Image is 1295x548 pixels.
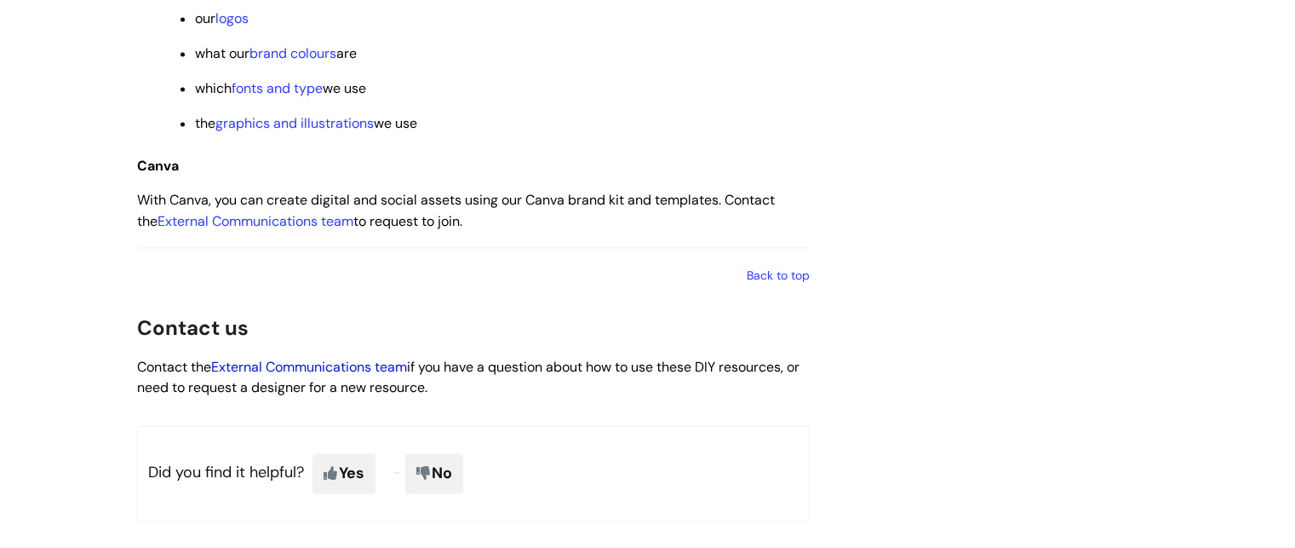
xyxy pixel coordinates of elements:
a: External Communications team [158,212,353,230]
a: logos [215,9,249,27]
span: Contact us [137,314,249,341]
a: Back to top [747,268,810,283]
p: Did you find it helpful? [137,425,810,521]
a: graphics and illustrations [215,114,374,132]
a: brand colours [249,44,336,62]
span: our [195,9,249,27]
span: With Canva, you can create digital and social assets using our Canva brand kit and templates. Con... [137,191,775,230]
a: fonts and type [232,79,323,97]
span: the we use [195,114,417,132]
span: Yes [312,453,375,493]
span: which we use [195,79,366,97]
span: Canva [137,157,179,175]
span: what our are [195,44,357,62]
a: External Communications team [211,358,407,376]
span: Contact the if you have a question about how to use these DIY resources, or need to request a des... [137,358,799,397]
span: No [405,453,463,493]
